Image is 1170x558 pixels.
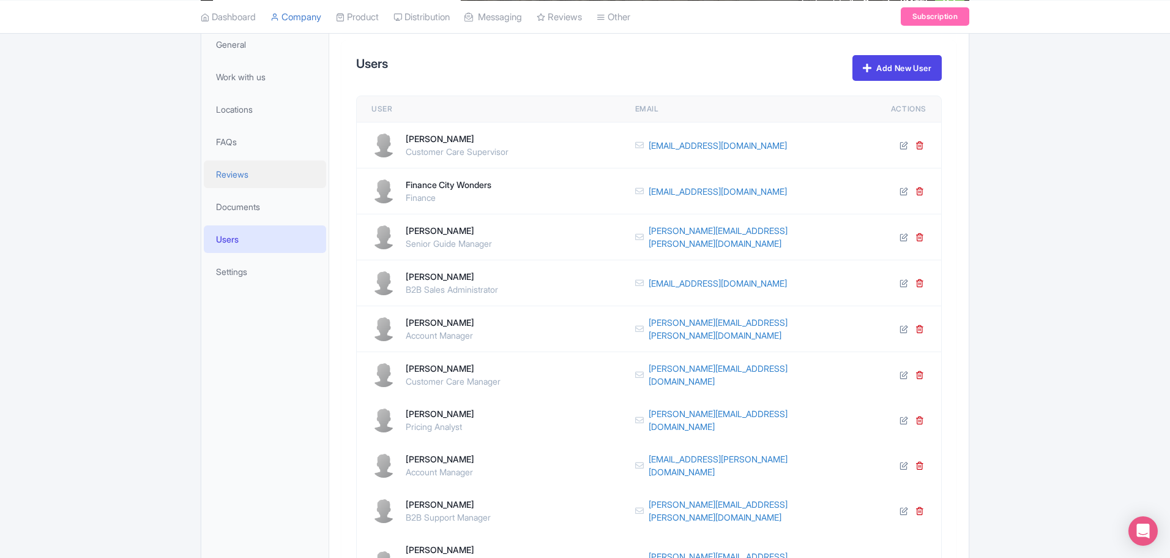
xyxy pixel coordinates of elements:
div: [PERSON_NAME] [406,407,474,420]
div: [PERSON_NAME] [406,270,498,283]
a: [EMAIL_ADDRESS][DOMAIN_NAME] [649,277,787,290]
div: [PERSON_NAME] [406,543,606,556]
a: Reviews [204,160,326,188]
div: B2B Sales Administrator [406,283,498,296]
a: [PERSON_NAME][EMAIL_ADDRESS][DOMAIN_NAME] [649,407,849,433]
a: [PERSON_NAME][EMAIL_ADDRESS][PERSON_NAME][DOMAIN_NAME] [649,224,849,250]
div: Account Manager [406,329,474,342]
a: Work with us [204,63,326,91]
a: Locations [204,96,326,123]
span: Work with us [216,70,266,83]
div: [PERSON_NAME] [406,362,501,375]
h2: Users [356,57,388,70]
a: Subscription [901,7,969,26]
div: Finance [406,191,491,204]
span: Settings [216,265,247,278]
div: Finance City Wonders [406,178,491,191]
div: Pricing Analyst [406,420,474,433]
a: General [204,31,326,58]
span: FAQs [216,135,237,148]
a: [EMAIL_ADDRESS][DOMAIN_NAME] [649,139,787,152]
div: [PERSON_NAME] [406,498,491,511]
a: Settings [204,258,326,285]
a: Documents [204,193,326,221]
th: Email [620,96,863,123]
div: Account Manager [406,466,474,478]
span: Documents [216,200,260,213]
div: Customer Care Supervisor [406,145,509,158]
a: [EMAIL_ADDRESS][DOMAIN_NAME] [649,185,787,198]
div: [PERSON_NAME] [406,132,509,145]
a: FAQs [204,128,326,156]
a: [PERSON_NAME][EMAIL_ADDRESS][DOMAIN_NAME] [649,362,849,388]
div: [PERSON_NAME] [406,316,474,329]
div: Customer Care Manager [406,375,501,388]
span: Reviews [216,168,248,181]
th: User [357,96,620,123]
a: [EMAIL_ADDRESS][PERSON_NAME][DOMAIN_NAME] [649,453,849,478]
th: Actions [863,96,941,123]
div: B2B Support Manager [406,511,491,524]
a: Users [204,225,326,253]
span: General [216,38,246,51]
a: [PERSON_NAME][EMAIL_ADDRESS][PERSON_NAME][DOMAIN_NAME] [649,316,849,342]
div: [PERSON_NAME] [406,453,474,466]
a: Add New User [852,55,942,81]
div: [PERSON_NAME] [406,224,492,237]
span: Locations [216,103,253,116]
div: Senior Guide Manager [406,237,492,250]
a: [PERSON_NAME][EMAIL_ADDRESS][PERSON_NAME][DOMAIN_NAME] [649,498,849,524]
span: Users [216,233,239,246]
div: Open Intercom Messenger [1128,516,1158,546]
